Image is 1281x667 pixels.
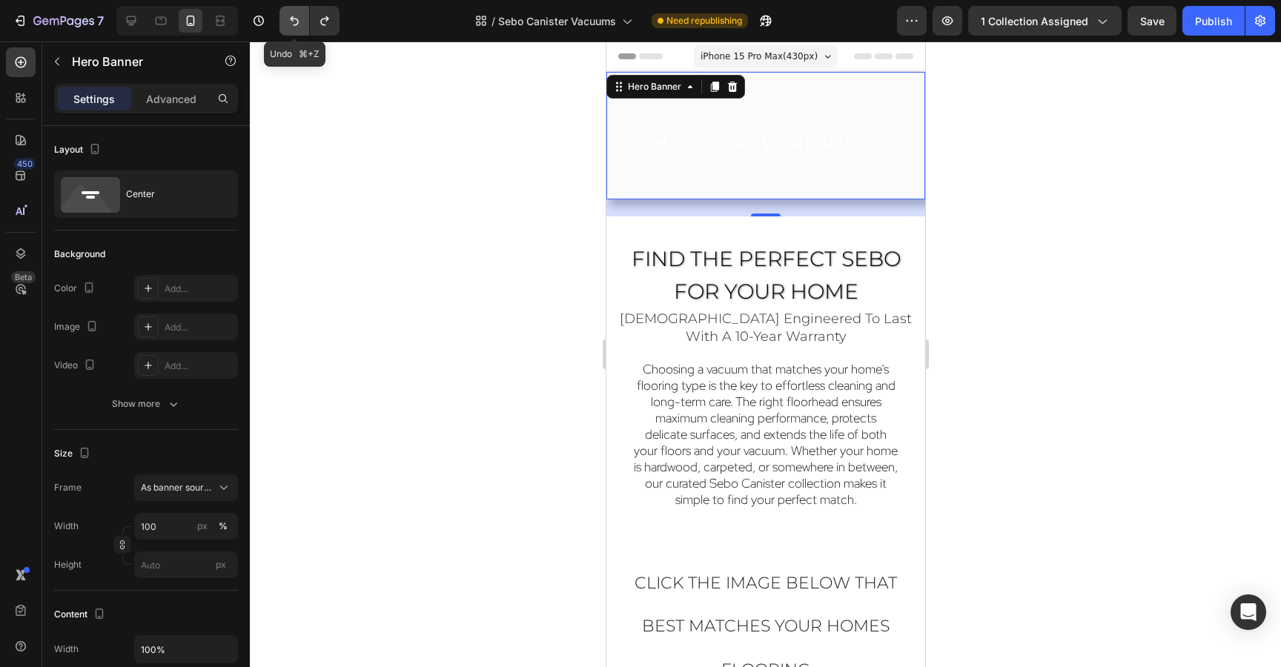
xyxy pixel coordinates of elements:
[141,481,213,494] span: As banner source
[97,12,104,30] p: 7
[54,520,79,533] label: Width
[1128,6,1176,36] button: Save
[1195,13,1232,29] div: Publish
[1140,15,1165,27] span: Save
[112,396,181,411] div: Show more
[126,177,216,211] div: Center
[134,513,238,540] input: px%
[491,13,495,29] span: /
[14,158,36,170] div: 450
[165,282,234,296] div: Add...
[54,140,104,160] div: Layout
[54,391,238,417] button: Show more
[54,356,99,376] div: Video
[54,605,108,625] div: Content
[54,444,93,464] div: Size
[214,517,232,535] button: px
[606,42,925,667] iframe: Design area
[146,91,196,107] p: Advanced
[134,474,238,501] button: As banner source
[54,279,98,299] div: Color
[165,321,234,334] div: Add...
[54,643,79,656] div: Width
[134,551,238,578] input: px
[165,359,234,373] div: Add...
[666,14,742,27] span: Need republishing
[1182,6,1245,36] button: Publish
[193,517,211,535] button: %
[216,559,226,570] span: px
[498,13,616,29] span: Sebo Canister Vacuums
[73,91,115,107] p: Settings
[28,531,291,638] span: click the image below that best matches your homes flooring
[6,6,110,36] button: 7
[54,481,82,494] label: Frame
[1231,594,1266,630] div: Open Intercom Messenger
[54,317,101,337] div: Image
[135,636,237,663] input: Auto
[197,520,208,533] div: px
[72,53,198,70] p: Hero Banner
[11,271,36,283] div: Beta
[54,558,82,571] label: Height
[968,6,1122,36] button: 1 collection assigned
[279,6,340,36] div: Undo/Redo
[219,520,228,533] div: %
[981,13,1088,29] span: 1 collection assigned
[54,248,105,261] div: Background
